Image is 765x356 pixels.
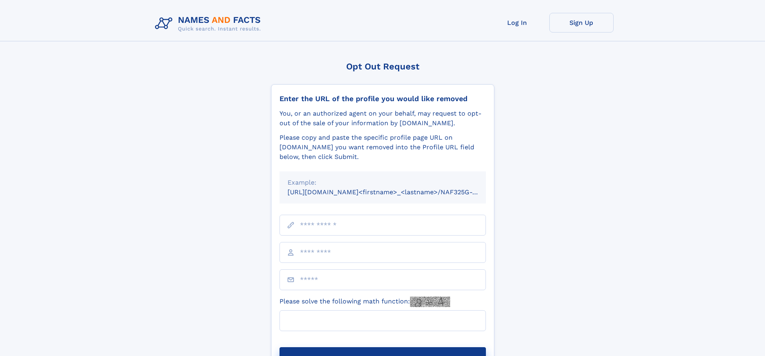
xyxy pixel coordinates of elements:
[271,61,494,71] div: Opt Out Request
[549,13,614,33] a: Sign Up
[279,94,486,103] div: Enter the URL of the profile you would like removed
[279,133,486,162] div: Please copy and paste the specific profile page URL on [DOMAIN_NAME] you want removed into the Pr...
[279,297,450,307] label: Please solve the following math function:
[485,13,549,33] a: Log In
[288,178,478,187] div: Example:
[279,109,486,128] div: You, or an authorized agent on your behalf, may request to opt-out of the sale of your informatio...
[288,188,501,196] small: [URL][DOMAIN_NAME]<firstname>_<lastname>/NAF325G-xxxxxxxx
[152,13,267,35] img: Logo Names and Facts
